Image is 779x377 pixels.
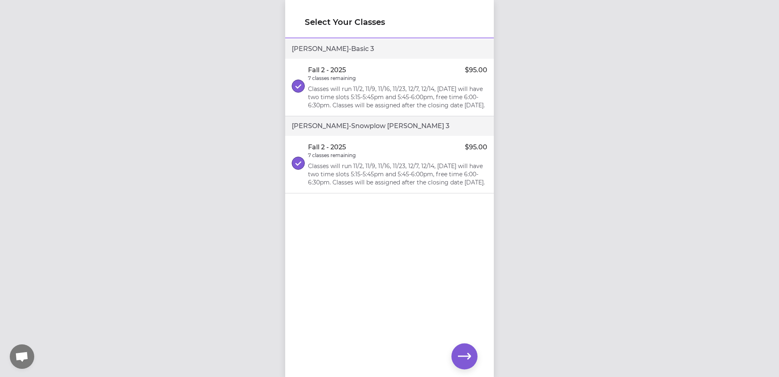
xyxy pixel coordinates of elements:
h1: Select Your Classes [305,16,474,28]
button: select class [292,157,305,170]
p: $95.00 [465,65,487,75]
p: Fall 2 - 2025 [308,142,346,152]
p: Classes will run 11/2, 11/9, 11/16, 11/23, 12/7, 12/14, [DATE] will have two time slots 5:15-5:45... [308,162,487,186]
div: [PERSON_NAME] - Snowplow [PERSON_NAME] 3 [285,116,494,136]
div: [PERSON_NAME] - Basic 3 [285,39,494,59]
p: 7 classes remaining [308,75,356,82]
div: Open chat [10,344,34,369]
p: Classes will run 11/2, 11/9, 11/16, 11/23, 12/7, 12/14, [DATE] will have two time slots 5:15-5:45... [308,85,487,109]
p: Fall 2 - 2025 [308,65,346,75]
p: 7 classes remaining [308,152,356,159]
button: select class [292,80,305,93]
p: $95.00 [465,142,487,152]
